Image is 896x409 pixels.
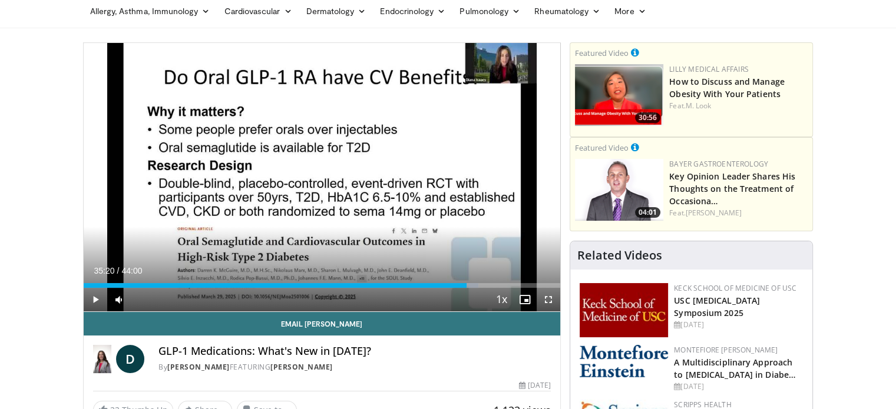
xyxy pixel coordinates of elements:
div: Progress Bar [84,283,561,288]
div: Feat. [669,208,808,218]
button: Play [84,288,107,311]
div: [DATE] [519,380,551,391]
img: 9828b8df-38ad-4333-b93d-bb657251ca89.png.150x105_q85_crop-smart_upscale.png [575,159,663,221]
h4: GLP-1 Medications: What's New in [DATE]? [158,345,551,358]
video-js: Video Player [84,43,561,312]
span: / [117,266,120,275]
a: 30:56 [575,64,663,126]
button: Fullscreen [537,288,560,311]
a: 04:01 [575,159,663,221]
a: Keck School of Medicine of USC [674,283,796,293]
a: Key Opinion Leader Shares His Thoughts on the Treatment of Occasiona… [669,171,795,207]
a: USC [MEDICAL_DATA] Symposium 2025 [674,295,760,318]
a: M. Look [686,101,712,111]
img: b0142b4c-93a1-4b58-8f91-5265c282693c.png.150x105_q85_autocrop_double_scale_upscale_version-0.2.png [580,345,668,377]
span: 04:01 [635,207,660,218]
div: [DATE] [674,381,803,392]
button: Disable picture-in-picture mode [513,288,537,311]
a: [PERSON_NAME] [686,208,742,218]
img: c98a6a29-1ea0-4bd5-8cf5-4d1e188984a7.png.150x105_q85_crop-smart_upscale.png [575,64,663,126]
div: By FEATURING [158,362,551,373]
small: Featured Video [575,48,629,58]
img: 7b941f1f-d101-407a-8bfa-07bd47db01ba.png.150x105_q85_autocrop_double_scale_upscale_version-0.2.jpg [580,283,668,337]
span: 35:20 [94,266,115,275]
div: [DATE] [674,320,803,330]
button: Mute [107,288,131,311]
a: D [116,345,144,373]
span: 44:00 [121,266,142,275]
div: Feat. [669,101,808,111]
button: Playback Rate [490,288,513,311]
a: Lilly Medical Affairs [669,64,749,74]
a: A Multidisciplinary Approach to [MEDICAL_DATA] in Diabe… [674,357,796,380]
a: [PERSON_NAME] [167,362,230,372]
small: Featured Video [575,142,629,153]
span: 30:56 [635,112,660,123]
a: Bayer Gastroenterology [669,159,768,169]
img: Diana Isaacs [93,345,112,373]
a: Email [PERSON_NAME] [84,312,561,335]
a: How to Discuss and Manage Obesity With Your Patients [669,76,785,99]
a: Montefiore [PERSON_NAME] [674,345,778,355]
a: [PERSON_NAME] [270,362,333,372]
h4: Related Videos [577,248,662,262]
